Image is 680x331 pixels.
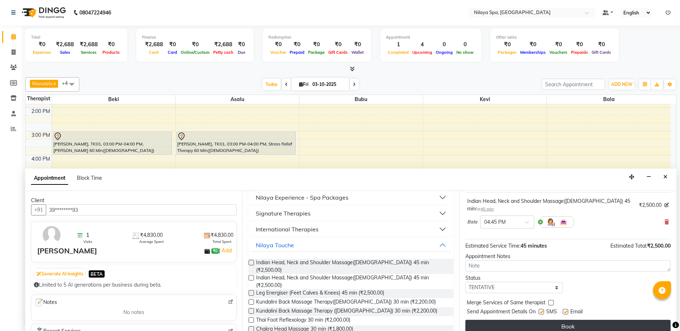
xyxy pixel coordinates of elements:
[481,206,494,212] span: 45 min
[434,50,455,55] span: Ongoing
[288,40,306,49] div: ₹0
[147,50,161,55] span: Cash
[58,50,72,55] span: Sales
[306,50,326,55] span: Package
[86,231,89,239] span: 1
[31,50,53,55] span: Expenses
[235,40,248,49] div: ₹0
[77,175,102,181] span: Block Time
[41,225,62,245] img: avatar
[53,40,77,49] div: ₹2,688
[664,203,669,207] i: Edit price
[496,34,613,40] div: Other sales
[179,40,211,49] div: ₹0
[211,231,233,239] span: ₹4,830.00
[30,131,52,139] div: 3:00 PM
[52,95,175,104] span: Beki
[521,243,547,249] span: 45 minutes
[475,206,494,212] small: for
[660,171,671,183] button: Close
[32,80,53,86] span: Novusalu
[256,289,384,298] span: Leg Energiser (Feet Calves & Knees) 45 min (₹2,500.00)
[251,239,451,252] button: Nilaya Touche
[467,197,636,213] div: Indian Head, Neck and Shoulder Massage([DEMOGRAPHIC_DATA]) 45 min
[256,193,348,202] div: Nilaya Experience - Spa Packages
[546,308,557,317] span: SMS
[326,40,350,49] div: ₹0
[268,40,288,49] div: ₹0
[467,308,536,317] span: Send Appointment Details On
[570,308,583,317] span: Email
[467,299,545,308] span: Merge Services of Same therapist
[496,50,518,55] span: Packages
[89,270,105,277] span: BETA
[177,132,296,154] div: [PERSON_NAME], TK01, 03:00 PM-04:00 PM, Stress Relief Therapy 60 Min([DEMOGRAPHIC_DATA])
[455,40,475,49] div: 0
[18,3,68,23] img: logo
[236,50,247,55] span: Due
[31,34,122,40] div: Total
[251,207,451,220] button: Signature Therapies
[611,82,632,87] span: ADD NEW
[465,243,521,249] span: Estimated Service Time:
[101,40,122,49] div: ₹0
[211,40,235,49] div: ₹2,688
[212,239,232,244] span: Total Spent
[590,50,613,55] span: Gift Cards
[256,298,436,307] span: Kundalini Back Massage Therapy([DEMOGRAPHIC_DATA]) 30 min (₹2,200.00)
[256,259,448,274] span: Indian Head, Neck and Shoulder Massage([DEMOGRAPHIC_DATA]) 45 min (₹2,500.00)
[465,274,562,282] div: Status
[569,50,590,55] span: Prepaids
[77,40,101,49] div: ₹2,688
[256,225,319,234] div: International Therapies
[53,80,56,86] a: x
[518,40,548,49] div: ₹0
[46,204,237,215] input: Search by Name/Mobile/Email/Code
[465,253,671,260] div: Appointment Notes
[256,241,294,249] div: Nilaya Touche
[35,269,85,279] button: Generate AI Insights
[386,40,411,49] div: 1
[548,40,569,49] div: ₹0
[350,40,365,49] div: ₹0
[559,218,568,226] img: Interior.png
[263,79,281,90] span: Today
[455,50,475,55] span: No show
[83,239,92,244] span: Visits
[220,246,233,255] a: Add
[30,108,52,115] div: 2:00 PM
[31,40,53,49] div: ₹0
[518,50,548,55] span: Memberships
[434,40,455,49] div: 0
[547,95,671,104] span: Bala
[31,204,46,215] button: +91
[386,34,475,40] div: Appointment
[26,95,52,103] div: Therapist
[542,79,605,90] input: Search Appointment
[123,309,144,316] span: No notes
[176,95,299,104] span: Asalu
[639,201,662,209] span: ₹2,500.00
[467,218,477,226] span: Bala
[31,197,237,204] div: Client
[79,50,98,55] span: Services
[140,231,163,239] span: ₹4,830.00
[256,307,437,316] span: Kundalini Back Massage Therapy ([DEMOGRAPHIC_DATA]) 30 min (₹2,200.00)
[350,50,365,55] span: Wallet
[142,40,166,49] div: ₹2,688
[310,79,346,90] input: 2025-10-03
[34,281,234,289] div: Limited to 5 AI generations per business during beta.
[139,239,164,244] span: Average Spent
[211,248,219,254] span: ₹0
[30,155,52,163] div: 4:00 PM
[590,40,613,49] div: ₹0
[142,34,248,40] div: Finance
[546,218,555,226] img: Hairdresser.png
[256,316,350,325] span: Thai Foot Reflexology 30 min (₹2,000.00)
[179,50,211,55] span: Online/Custom
[297,82,310,87] span: Fri
[256,209,311,218] div: Signature Therapies
[299,95,423,104] span: Bubu
[496,40,518,49] div: ₹0
[268,50,288,55] span: Voucher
